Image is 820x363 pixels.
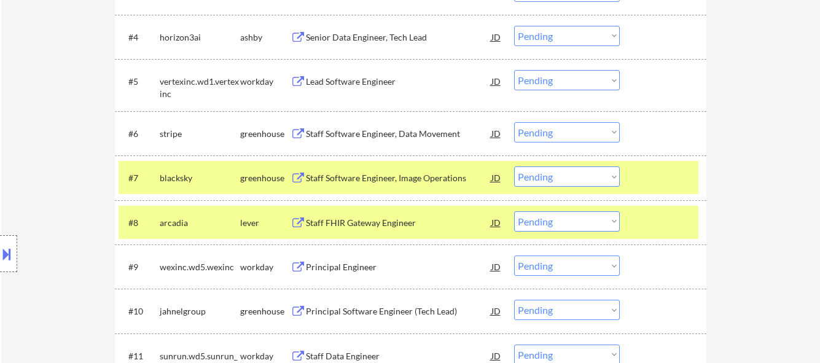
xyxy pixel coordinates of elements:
div: greenhouse [240,172,291,184]
div: Staff Software Engineer, Data Movement [306,128,491,140]
div: Principal Software Engineer (Tech Lead) [306,305,491,318]
div: JD [490,256,502,278]
div: Staff Data Engineer [306,350,491,362]
div: JD [490,122,502,144]
div: lever [240,217,291,229]
div: workday [240,350,291,362]
div: #4 [128,31,150,44]
div: JD [490,166,502,189]
div: JD [490,300,502,322]
div: Staff Software Engineer, Image Operations [306,172,491,184]
div: Lead Software Engineer [306,76,491,88]
div: JD [490,211,502,233]
div: workday [240,261,291,273]
div: Principal Engineer [306,261,491,273]
div: JD [490,26,502,48]
div: JD [490,70,502,92]
div: ashby [240,31,291,44]
div: Staff FHIR Gateway Engineer [306,217,491,229]
div: horizon3ai [160,31,240,44]
div: greenhouse [240,305,291,318]
div: workday [240,76,291,88]
div: greenhouse [240,128,291,140]
div: Senior Data Engineer, Tech Lead [306,31,491,44]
